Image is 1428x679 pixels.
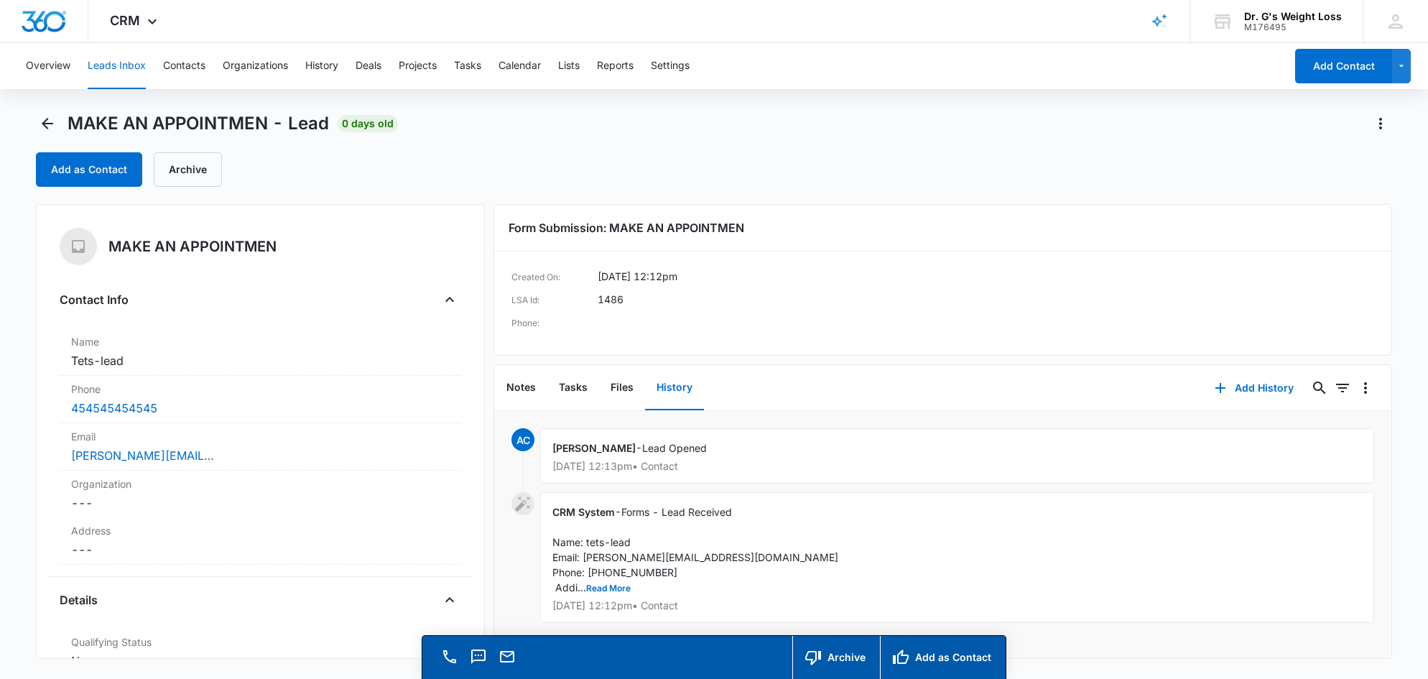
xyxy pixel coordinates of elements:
[223,43,288,89] button: Organizations
[71,447,215,464] a: [PERSON_NAME][EMAIL_ADDRESS][DOMAIN_NAME]
[598,269,677,286] dd: [DATE] 12:12pm
[1244,11,1342,22] div: account name
[71,634,450,650] label: Qualifying Status
[552,506,615,518] span: CRM System
[440,655,460,668] a: Call
[1244,22,1342,32] div: account id
[71,399,157,417] a: 454545454545
[468,655,488,668] a: Text
[511,315,598,332] dt: Phone:
[36,112,59,135] button: Back
[60,591,98,609] h4: Details
[1200,371,1308,405] button: Add History
[71,429,450,444] label: Email
[60,471,462,517] div: Organization---
[36,152,142,187] button: Add as Contact
[598,292,623,309] dd: 1486
[71,334,450,349] label: Name
[558,43,580,89] button: Lists
[88,43,146,89] button: Leads Inbox
[60,291,129,308] h4: Contact Info
[495,366,547,410] button: Notes
[60,376,462,423] div: Phone454545454545
[552,601,1362,611] p: [DATE] 12:12pm • Contact
[552,461,1362,471] p: [DATE] 12:13pm • Contact
[154,152,222,187] button: Archive
[356,43,381,89] button: Deals
[1369,112,1392,135] button: Actions
[305,43,338,89] button: History
[552,506,838,593] span: Forms - Lead Received Name: tets-lead Email: [PERSON_NAME][EMAIL_ADDRESS][DOMAIN_NAME] Phone: [PH...
[540,428,1374,484] div: -
[108,236,277,257] h5: MAKE AN APPOINTMEN
[511,428,534,451] span: AC
[438,288,461,311] button: Close
[499,43,541,89] button: Calendar
[880,636,1006,679] button: Add as Contact
[645,366,704,410] button: History
[71,652,450,670] dd: New
[71,494,450,512] dd: ---
[68,113,329,134] span: MAKE AN APPOINTMEN - Lead
[509,219,1377,236] h3: Form Submission: MAKE AN APPOINTMEN
[60,517,462,565] div: Address---
[642,442,707,454] span: Lead Opened
[60,629,462,676] div: Qualifying StatusNew
[511,292,598,309] dt: LSA Id:
[454,43,481,89] button: Tasks
[497,655,517,668] a: Email
[651,43,690,89] button: Settings
[511,269,598,286] dt: Created On:
[163,43,205,89] button: Contacts
[792,636,880,679] button: Archive
[1331,377,1354,399] button: Filters
[71,523,450,538] label: Address
[399,43,437,89] button: Projects
[497,647,517,667] button: Email
[60,423,462,471] div: Email[PERSON_NAME][EMAIL_ADDRESS][DOMAIN_NAME]
[597,43,634,89] button: Reports
[71,476,450,491] label: Organization
[552,442,636,454] span: [PERSON_NAME]
[547,366,599,410] button: Tasks
[540,492,1374,623] div: -
[110,13,140,28] span: CRM
[586,584,631,593] button: Read More
[338,115,398,132] span: 0 days old
[26,43,70,89] button: Overview
[71,541,450,558] dd: ---
[60,328,462,376] div: NameTets-lead
[71,352,450,369] dd: Tets-lead
[1354,377,1377,399] button: Overflow Menu
[71,382,450,397] label: Phone
[1308,377,1331,399] button: Search...
[440,647,460,667] button: Call
[1295,49,1392,83] button: Add Contact
[438,588,461,611] button: Close
[468,647,488,667] button: Text
[599,366,645,410] button: Files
